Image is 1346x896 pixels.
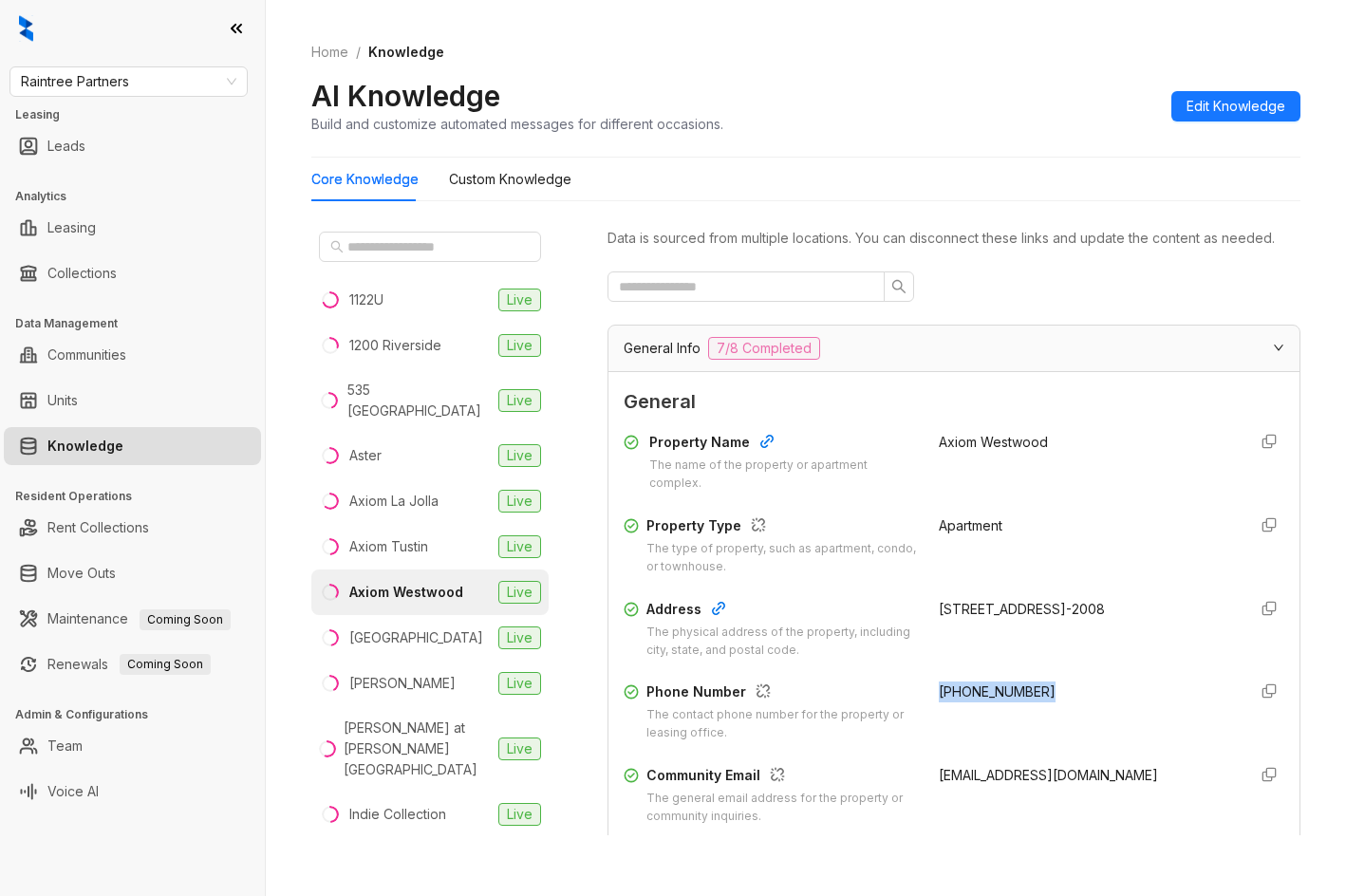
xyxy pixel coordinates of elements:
[330,240,344,253] span: search
[449,169,571,190] div: Custom Knowledge
[47,773,99,811] a: Voice AI
[47,727,83,765] a: Team
[608,228,1300,249] div: Data is sourced from multiple locations. You can disconnect these links and update the content as...
[498,389,541,412] span: Live
[21,67,236,96] span: Raintree Partners
[19,15,33,42] img: logo
[498,289,541,311] span: Live
[708,337,820,360] span: 7/8 Completed
[4,209,261,247] li: Leasing
[311,169,419,190] div: Core Knowledge
[4,254,261,292] li: Collections
[939,517,1002,533] span: Apartment
[1171,91,1300,121] button: Edit Knowledge
[4,727,261,765] li: Team
[344,718,491,780] div: [PERSON_NAME] at [PERSON_NAME][GEOGRAPHIC_DATA]
[349,673,456,694] div: [PERSON_NAME]
[4,554,261,592] li: Move Outs
[47,509,149,547] a: Rent Collections
[47,554,116,592] a: Move Outs
[939,683,1056,700] span: [PHONE_NUMBER]
[347,380,491,421] div: 535 [GEOGRAPHIC_DATA]
[349,582,463,603] div: Axiom Westwood
[624,338,701,359] span: General Info
[1273,342,1284,353] span: expanded
[47,645,211,683] a: RenewalsComing Soon
[646,765,916,790] div: Community Email
[649,457,916,493] div: The name of the property or apartment complex.
[646,624,916,660] div: The physical address of the property, including city, state, and postal code.
[646,515,916,540] div: Property Type
[498,535,541,558] span: Live
[15,188,265,205] h3: Analytics
[498,803,541,826] span: Live
[498,334,541,357] span: Live
[498,444,541,467] span: Live
[311,114,723,134] div: Build and customize automated messages for different occasions.
[646,790,916,826] div: The general email address for the property or community inquiries.
[498,672,541,695] span: Live
[646,599,916,624] div: Address
[624,387,1284,417] span: General
[308,42,352,63] a: Home
[349,627,483,648] div: [GEOGRAPHIC_DATA]
[498,737,541,760] span: Live
[15,706,265,723] h3: Admin & Configurations
[646,540,916,576] div: The type of property, such as apartment, condo, or townhouse.
[349,536,428,557] div: Axiom Tustin
[47,127,85,165] a: Leads
[349,335,441,356] div: 1200 Riverside
[498,626,541,649] span: Live
[47,209,96,247] a: Leasing
[356,42,361,63] li: /
[47,254,117,292] a: Collections
[349,491,439,512] div: Axiom La Jolla
[649,432,916,457] div: Property Name
[4,645,261,683] li: Renewals
[891,279,907,294] span: search
[4,382,261,420] li: Units
[4,427,261,465] li: Knowledge
[1187,96,1285,117] span: Edit Knowledge
[939,599,1231,620] div: [STREET_ADDRESS]-2008
[498,490,541,513] span: Live
[608,326,1299,371] div: General Info7/8 Completed
[646,706,916,742] div: The contact phone number for the property or leasing office.
[349,445,382,466] div: Aster
[4,773,261,811] li: Voice AI
[368,44,444,60] span: Knowledge
[939,767,1158,783] span: [EMAIL_ADDRESS][DOMAIN_NAME]
[349,804,446,825] div: Indie Collection
[47,382,78,420] a: Units
[4,509,261,547] li: Rent Collections
[4,336,261,374] li: Communities
[311,78,500,114] h2: AI Knowledge
[349,289,383,310] div: 1122U
[939,434,1048,450] span: Axiom Westwood
[4,127,261,165] li: Leads
[498,581,541,604] span: Live
[4,600,261,638] li: Maintenance
[140,609,231,630] span: Coming Soon
[646,681,916,706] div: Phone Number
[120,654,211,675] span: Coming Soon
[15,106,265,123] h3: Leasing
[47,427,123,465] a: Knowledge
[15,315,265,332] h3: Data Management
[15,488,265,505] h3: Resident Operations
[47,336,126,374] a: Communities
